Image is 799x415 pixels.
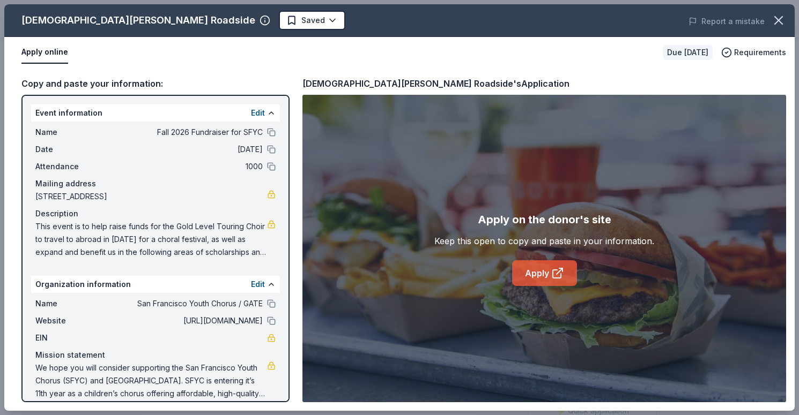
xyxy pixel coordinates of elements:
[251,278,265,291] button: Edit
[434,235,654,247] div: Keep this open to copy and paste in your information.
[107,297,263,310] span: San Francisco Youth Chorus / GATE
[107,160,263,173] span: 1000
[734,46,786,59] span: Requirements
[21,12,255,29] div: [DEMOGRAPHIC_DATA][PERSON_NAME] Roadside
[478,211,611,228] div: Apply on the donor's site
[35,220,267,259] span: This event is to help raise funds for the Gold Level Touring Choir to travel to abroad in [DATE] ...
[35,190,267,203] span: [STREET_ADDRESS]
[35,314,107,327] span: Website
[107,126,263,139] span: Fall 2026 Fundraiser for SFYC
[251,107,265,119] button: Edit
[279,11,345,30] button: Saved
[107,314,263,327] span: [URL][DOMAIN_NAME]
[35,143,107,156] span: Date
[107,143,263,156] span: [DATE]
[35,331,107,344] span: EIN
[35,126,107,139] span: Name
[721,46,786,59] button: Requirements
[301,14,325,27] span: Saved
[21,77,290,90] div: Copy and paste your information:
[663,45,713,60] div: Due [DATE]
[302,77,569,90] div: [DEMOGRAPHIC_DATA][PERSON_NAME] Roadside's Application
[35,297,107,310] span: Name
[31,276,280,293] div: Organization information
[512,260,577,286] a: Apply
[35,207,276,220] div: Description
[689,15,765,28] button: Report a mistake
[21,41,68,64] button: Apply online
[35,361,267,400] span: We hope you will consider supporting the San Francisco Youth Chorus (SFYC) and [GEOGRAPHIC_DATA]....
[31,104,280,122] div: Event information
[35,160,107,173] span: Attendance
[35,349,276,361] div: Mission statement
[35,177,276,190] div: Mailing address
